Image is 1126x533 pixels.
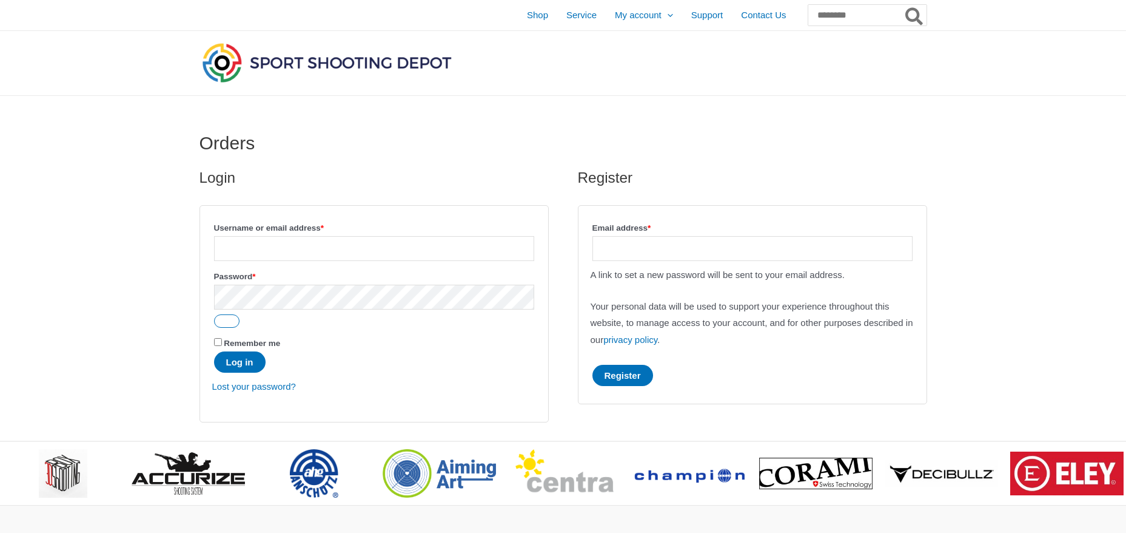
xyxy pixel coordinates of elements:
[214,338,222,346] input: Remember me
[214,220,534,236] label: Username or email address
[578,168,927,188] h2: Register
[199,40,454,85] img: Sport Shooting Depot
[212,381,296,392] a: Lost your password?
[199,168,549,188] h2: Login
[903,5,927,25] button: Search
[603,334,657,345] a: privacy policy
[224,339,280,348] span: Remember me
[591,266,914,283] p: A link to set a new password will be sent to your email address.
[592,365,653,386] button: Register
[199,132,927,154] h1: Orders
[1010,452,1124,496] img: brand logo
[214,314,240,328] button: Show password
[214,351,266,373] button: Log in
[214,268,534,285] label: Password
[591,298,914,349] p: Your personal data will be used to support your experience throughout this website, to manage acc...
[592,220,913,236] label: Email address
